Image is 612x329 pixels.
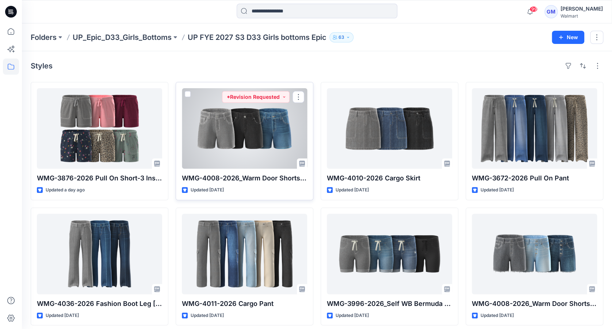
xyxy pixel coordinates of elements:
h4: Styles [31,61,53,70]
a: WMG-4010-2026 Cargo Skirt [327,88,452,169]
button: 63 [329,32,353,42]
a: WMG-4008-2026_Warm Door Shorts_Opt2 [182,88,307,169]
p: 63 [338,33,344,41]
p: WMG-3996-2026_Self WB Bermuda Shorts [327,299,452,309]
div: GM [544,5,558,18]
p: WMG-4010-2026 Cargo Skirt [327,173,452,183]
p: UP FYE 2027 S3 D33 Girls bottoms Epic [188,32,326,42]
a: UP_Epic_D33_Girls_Bottoms [73,32,172,42]
div: [PERSON_NAME] [561,4,603,13]
a: WMG-4008-2026_Warm Door Shorts_Opt1 [472,214,597,294]
p: Updated [DATE] [191,312,224,319]
span: 99 [529,6,538,12]
a: WMG-3876-2026 Pull On Short-3 Inseam [37,88,162,169]
p: Updated [DATE] [481,312,514,319]
button: New [552,31,584,44]
p: WMG-3672-2026 Pull On Pant [472,173,597,183]
p: Updated a day ago [46,186,85,194]
a: WMG-4036-2026 Fashion Boot Leg Jean [37,214,162,294]
p: Updated [DATE] [336,186,369,194]
p: WMG-4036-2026 Fashion Boot Leg [PERSON_NAME] [37,299,162,309]
a: WMG-3996-2026_Self WB Bermuda Shorts [327,214,452,294]
p: WMG-4008-2026_Warm Door Shorts_Opt2 [182,173,307,183]
a: Folders [31,32,57,42]
p: WMG-3876-2026 Pull On Short-3 Inseam [37,173,162,183]
p: WMG-4011-2026 Cargo Pant [182,299,307,309]
a: WMG-3672-2026 Pull On Pant [472,88,597,169]
p: Updated [DATE] [46,312,79,319]
a: WMG-4011-2026 Cargo Pant [182,214,307,294]
p: WMG-4008-2026_Warm Door Shorts_Opt1 [472,299,597,309]
div: Walmart [561,13,603,19]
p: Updated [DATE] [336,312,369,319]
p: Updated [DATE] [191,186,224,194]
p: Updated [DATE] [481,186,514,194]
